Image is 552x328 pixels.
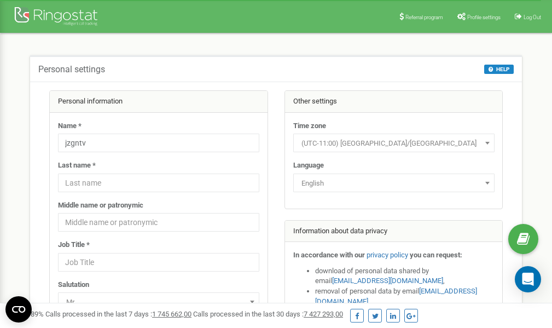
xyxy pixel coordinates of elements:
[62,295,255,310] span: Mr.
[524,14,541,20] span: Log Out
[285,221,503,243] div: Information about data privacy
[38,65,105,74] h5: Personal settings
[315,266,495,286] li: download of personal data shared by email ,
[315,286,495,307] li: removal of personal data by email ,
[58,253,259,272] input: Job Title
[58,160,96,171] label: Last name *
[45,310,191,318] span: Calls processed in the last 7 days :
[58,292,259,311] span: Mr.
[193,310,343,318] span: Calls processed in the last 30 days :
[152,310,191,318] u: 1 745 662,00
[58,200,143,211] label: Middle name or patronymic
[297,136,491,151] span: (UTC-11:00) Pacific/Midway
[293,160,324,171] label: Language
[304,310,343,318] u: 7 427 293,00
[58,240,90,250] label: Job Title *
[515,266,541,292] div: Open Intercom Messenger
[293,174,495,192] span: English
[58,134,259,152] input: Name
[285,91,503,113] div: Other settings
[293,251,365,259] strong: In accordance with our
[332,277,443,285] a: [EMAIL_ADDRESS][DOMAIN_NAME]
[467,14,501,20] span: Profile settings
[58,213,259,232] input: Middle name or patronymic
[293,121,326,131] label: Time zone
[297,176,491,191] span: English
[293,134,495,152] span: (UTC-11:00) Pacific/Midway
[50,91,268,113] div: Personal information
[58,174,259,192] input: Last name
[405,14,443,20] span: Referral program
[410,251,462,259] strong: you can request:
[58,121,82,131] label: Name *
[58,280,89,290] label: Salutation
[484,65,514,74] button: HELP
[5,296,32,323] button: Open CMP widget
[367,251,408,259] a: privacy policy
